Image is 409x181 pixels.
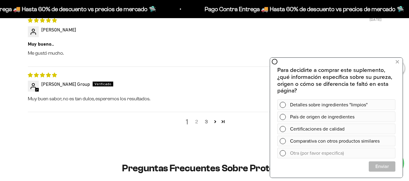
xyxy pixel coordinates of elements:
span: [PERSON_NAME] Group [41,81,90,87]
p: Me gustó mucho. [28,50,381,57]
h2: Preguntas Frecuentes Sobre Proteína [91,163,318,173]
p: Pago Contra Entrega 🚚 Hasta 60% de descuento vs precios de mercado 🛸 [203,4,402,14]
iframe: zigpoll-iframe [270,57,403,178]
a: Page 2 [211,118,219,125]
span: [PERSON_NAME] [41,27,76,32]
a: Page 2 [192,118,202,125]
span: 5 star review [28,18,57,23]
a: Page 43 [219,118,227,125]
b: Muy bueno.. [28,41,381,47]
span: 5 star review [28,72,57,78]
span: [DATE] [370,17,381,22]
p: Muy buen sabor, no es tan dulce, esperemos los resultados. [28,95,381,102]
a: Page 3 [202,118,211,125]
